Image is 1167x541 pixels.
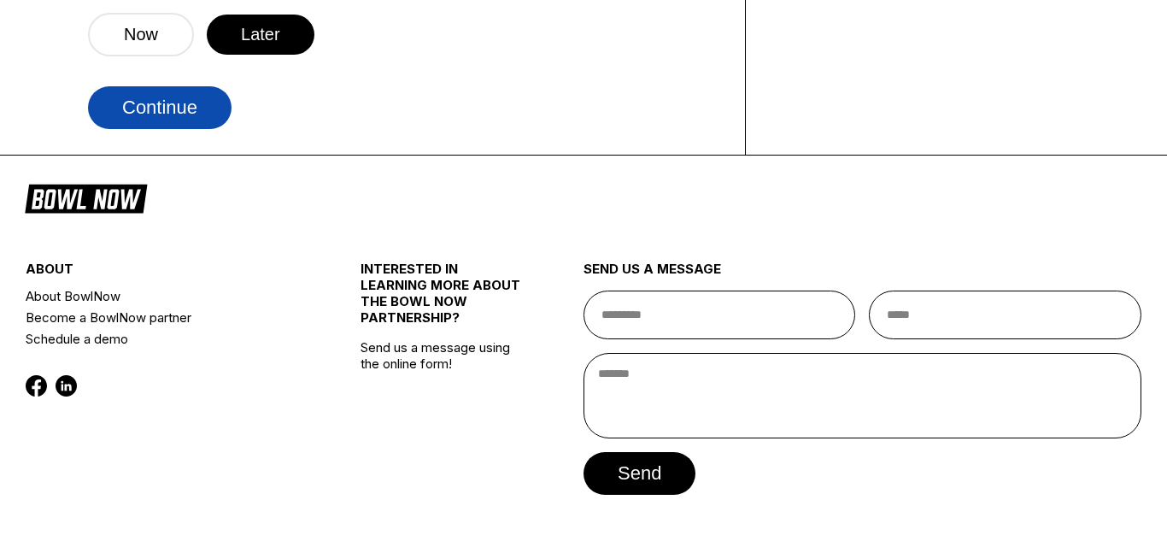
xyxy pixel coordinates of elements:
a: Schedule a demo [26,328,305,350]
div: send us a message [583,261,1141,291]
a: Become a BowlNow partner [26,307,305,328]
button: Later [207,15,314,55]
button: Continue [88,86,232,129]
div: about [26,261,305,285]
button: send [583,452,695,495]
a: About BowlNow [26,285,305,307]
button: Now [88,13,194,56]
div: INTERESTED IN LEARNING MORE ABOUT THE BOWL NOW PARTNERSHIP? [361,261,528,339]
